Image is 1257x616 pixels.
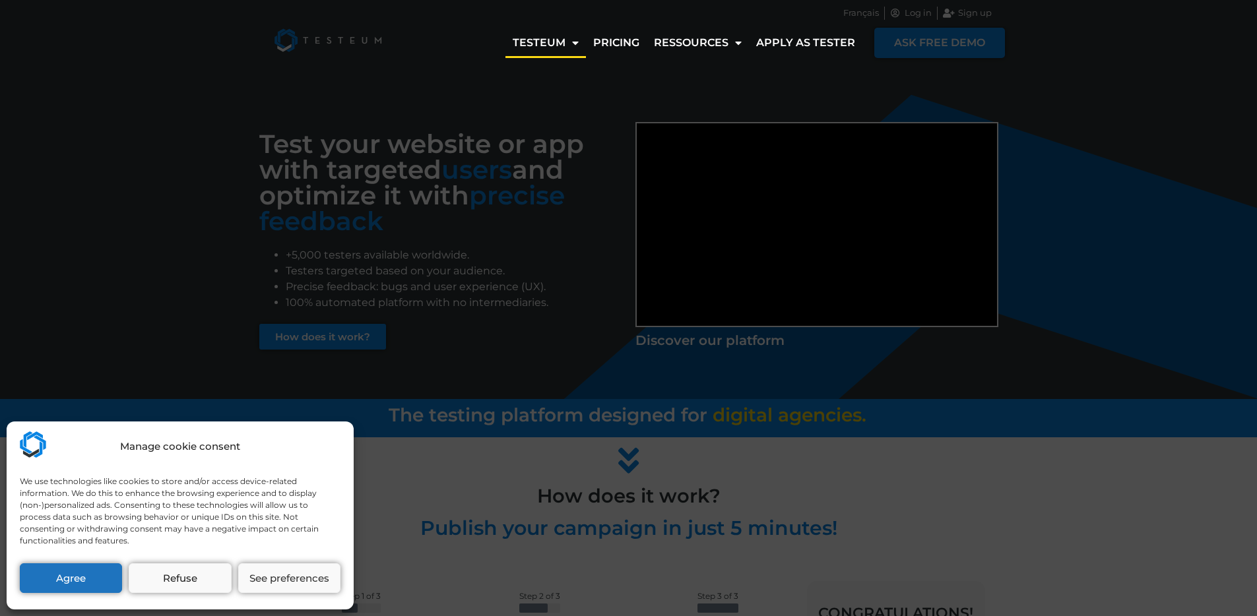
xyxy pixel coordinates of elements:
button: Refuse [129,563,231,593]
img: Testeum.com - Application crowdtesting platform [20,431,46,458]
a: Apply as tester [749,28,862,58]
a: Testeum [505,28,586,58]
div: We use technologies like cookies to store and/or access device-related information. We do this to... [20,476,339,547]
a: Ressources [647,28,749,58]
nav: Menu [505,28,862,58]
button: Agree [20,563,122,593]
button: See preferences [238,563,340,593]
div: Manage cookie consent [120,439,240,454]
a: Pricing [586,28,647,58]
